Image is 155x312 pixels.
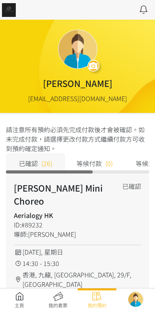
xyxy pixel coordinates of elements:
span: (0) [105,159,113,168]
span: (26) [41,159,52,168]
div: 已確認 [122,181,141,191]
div: 14:30 - 15:30 [14,258,141,268]
h2: [PERSON_NAME] Mini Choreo [14,181,116,207]
div: [DATE], 星期日 [14,247,141,257]
h4: Aerialogy HK [14,210,116,220]
div: 導師:[PERSON_NAME] [14,229,116,239]
div: [PERSON_NAME] [43,77,112,90]
span: 已確認 [19,159,38,168]
div: [EMAIL_ADDRESS][DOMAIN_NAME] [28,94,127,103]
div: ID:#89232 [14,220,116,229]
span: 香港, 九龍, [GEOGRAPHIC_DATA], 29/F, [GEOGRAPHIC_DATA] [22,270,141,289]
span: 等候付款 [77,159,102,168]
